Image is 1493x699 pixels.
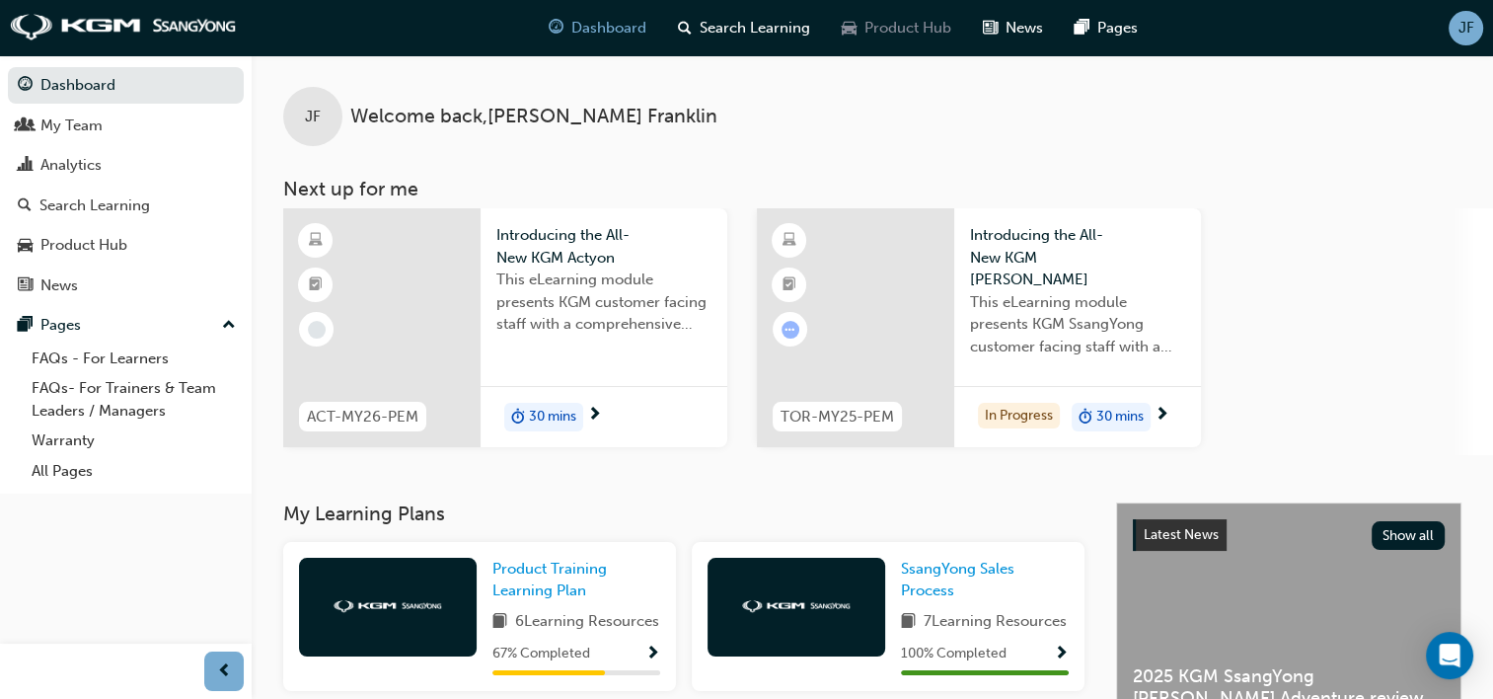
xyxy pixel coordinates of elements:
span: up-icon [222,313,236,339]
button: JF [1449,11,1483,45]
a: Latest NewsShow all [1133,519,1445,551]
span: 6 Learning Resources [515,610,659,635]
span: duration-icon [1079,405,1092,430]
span: This eLearning module presents KGM SsangYong customer facing staff with a comprehensive introduct... [970,291,1185,358]
span: chart-icon [18,157,33,175]
span: search-icon [18,197,32,215]
a: ACT-MY26-PEMIntroducing the All-New KGM ActyonThis eLearning module presents KGM customer facing ... [283,208,727,447]
a: SsangYong Sales Process [901,558,1069,602]
a: Dashboard [8,67,244,104]
div: Product Hub [40,234,127,257]
h3: My Learning Plans [283,503,1084,525]
div: Pages [40,314,81,337]
span: book-icon [901,610,916,635]
span: JF [1458,17,1474,39]
span: learningRecordVerb_ATTEMPT-icon [782,321,799,339]
span: news-icon [983,16,998,40]
a: guage-iconDashboard [533,8,662,48]
a: My Team [8,108,244,144]
span: pages-icon [1075,16,1089,40]
button: Pages [8,307,244,344]
span: prev-icon [217,660,232,684]
span: Show Progress [645,646,660,663]
a: Product Hub [8,227,244,264]
span: learningRecordVerb_NONE-icon [308,321,326,339]
span: SsangYong Sales Process [901,560,1014,600]
span: Latest News [1144,526,1219,543]
img: kgm [742,600,851,613]
span: 7 Learning Resources [924,610,1067,635]
span: next-icon [587,407,602,425]
span: book-icon [492,610,507,635]
img: kgm [334,600,442,613]
span: Show Progress [1054,646,1069,663]
span: Dashboard [571,17,646,39]
a: search-iconSearch Learning [662,8,826,48]
button: Show Progress [645,642,660,666]
span: learningResourceType_ELEARNING-icon [309,228,323,254]
span: 100 % Completed [901,643,1007,665]
span: booktick-icon [783,272,796,298]
a: FAQs- For Trainers & Team Leaders / Managers [24,373,244,426]
span: next-icon [1155,407,1169,425]
span: pages-icon [18,317,33,335]
span: 30 mins [1096,406,1144,428]
span: car-icon [842,16,857,40]
span: search-icon [678,16,692,40]
span: people-icon [18,117,33,135]
div: News [40,274,78,297]
img: kgm [10,14,237,41]
span: 67 % Completed [492,643,590,665]
div: Analytics [40,154,102,177]
div: My Team [40,115,103,137]
a: Analytics [8,147,244,184]
span: Product Training Learning Plan [492,560,607,600]
button: Show Progress [1054,642,1069,666]
span: JF [305,106,321,128]
div: In Progress [978,403,1060,429]
span: ACT-MY26-PEM [307,406,418,428]
a: All Pages [24,456,244,487]
span: News [1006,17,1043,39]
a: Product Training Learning Plan [492,558,660,602]
span: Search Learning [700,17,810,39]
span: TOR-MY25-PEM [781,406,894,428]
span: 30 mins [529,406,576,428]
div: Open Intercom Messenger [1426,632,1473,679]
button: Show all [1372,521,1446,550]
span: Product Hub [864,17,951,39]
a: news-iconNews [967,8,1059,48]
span: Introducing the All-New KGM Actyon [496,224,711,269]
a: News [8,268,244,304]
span: guage-icon [18,77,33,95]
span: Pages [1097,17,1138,39]
a: Warranty [24,426,244,456]
a: pages-iconPages [1059,8,1154,48]
span: learningResourceType_ELEARNING-icon [783,228,796,254]
span: booktick-icon [309,272,323,298]
div: Search Learning [39,194,150,217]
a: Search Learning [8,188,244,224]
a: FAQs - For Learners [24,344,244,374]
span: Introducing the All-New KGM [PERSON_NAME] [970,224,1185,291]
a: car-iconProduct Hub [826,8,967,48]
span: duration-icon [511,405,525,430]
span: car-icon [18,237,33,255]
span: news-icon [18,277,33,295]
a: TOR-MY25-PEMIntroducing the All-New KGM [PERSON_NAME]This eLearning module presents KGM SsangYong... [757,208,1201,447]
button: DashboardMy TeamAnalyticsSearch LearningProduct HubNews [8,63,244,307]
span: This eLearning module presents KGM customer facing staff with a comprehensive introduction to the... [496,269,711,336]
span: guage-icon [549,16,563,40]
span: Welcome back , [PERSON_NAME] Franklin [350,106,717,128]
h3: Next up for me [252,178,1493,200]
